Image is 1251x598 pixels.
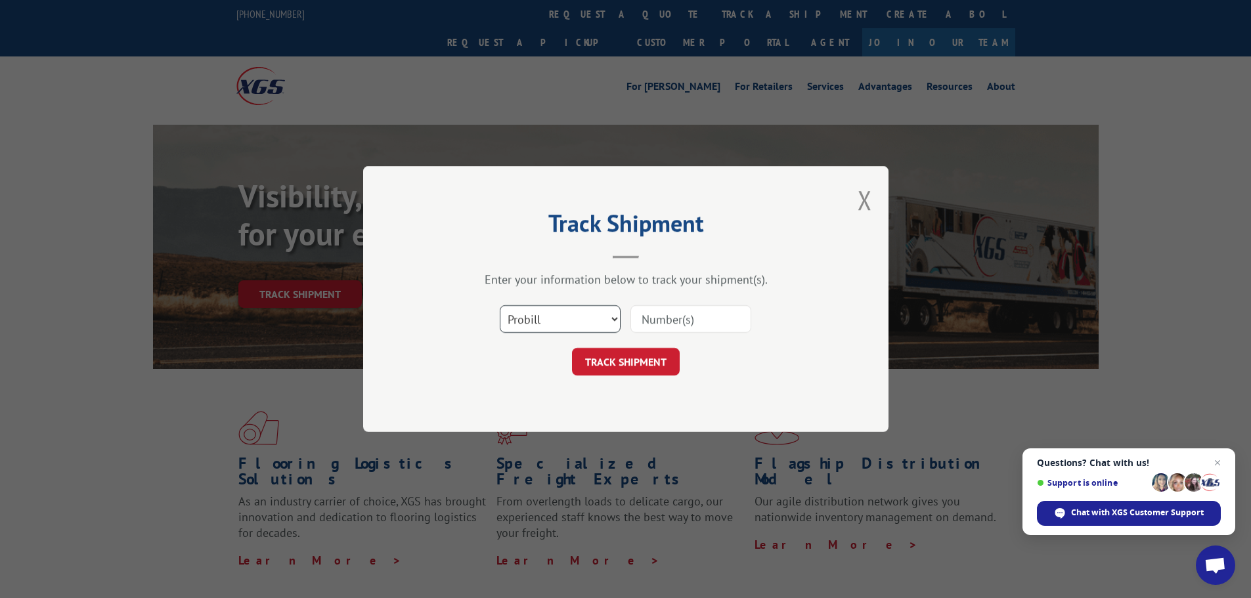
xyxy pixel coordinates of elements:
[429,214,823,239] h2: Track Shipment
[1196,545,1235,585] div: Open chat
[1037,478,1147,488] span: Support is online
[1071,507,1204,519] span: Chat with XGS Customer Support
[858,182,872,217] button: Close modal
[630,305,751,333] input: Number(s)
[429,272,823,287] div: Enter your information below to track your shipment(s).
[1037,501,1221,526] div: Chat with XGS Customer Support
[572,348,680,375] button: TRACK SHIPMENT
[1210,455,1225,471] span: Close chat
[1037,458,1221,468] span: Questions? Chat with us!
